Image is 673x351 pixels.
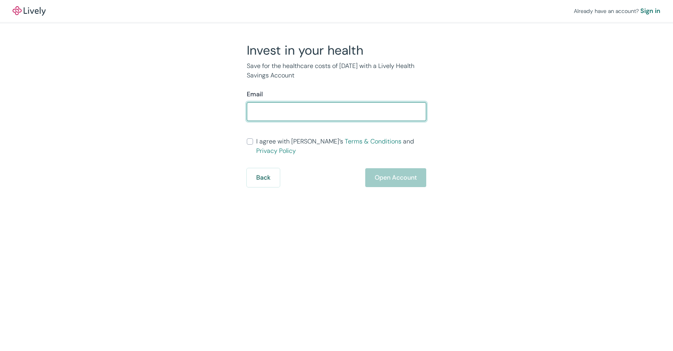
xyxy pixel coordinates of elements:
[13,6,46,16] img: Lively
[345,137,401,145] a: Terms & Conditions
[13,6,46,16] a: LivelyLively
[247,61,426,80] p: Save for the healthcare costs of [DATE] with a Lively Health Savings Account
[574,6,660,16] div: Already have an account?
[247,90,263,99] label: Email
[247,42,426,58] h2: Invest in your health
[640,6,660,16] a: Sign in
[247,168,280,187] button: Back
[256,137,426,156] span: I agree with [PERSON_NAME]’s and
[256,147,296,155] a: Privacy Policy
